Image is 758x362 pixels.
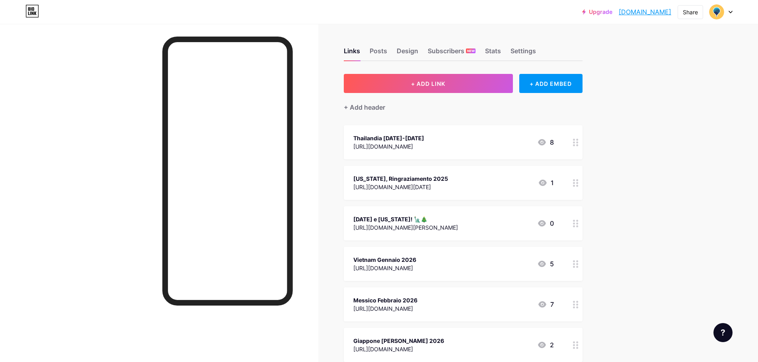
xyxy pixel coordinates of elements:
[353,304,417,313] div: [URL][DOMAIN_NAME]
[397,46,418,60] div: Design
[353,264,416,272] div: [URL][DOMAIN_NAME]
[353,296,417,304] div: Messico Febbraio 2026
[353,345,444,353] div: [URL][DOMAIN_NAME]
[353,183,448,191] div: [URL][DOMAIN_NAME][DATE]
[353,223,458,232] div: [URL][DOMAIN_NAME][PERSON_NAME]
[370,46,387,60] div: Posts
[537,137,554,147] div: 8
[428,46,475,60] div: Subscribers
[353,142,424,151] div: [URL][DOMAIN_NAME]
[467,48,475,53] span: NEW
[619,7,671,17] a: [DOMAIN_NAME]
[538,300,554,309] div: 7
[511,46,536,60] div: Settings
[353,256,416,264] div: Vietnam Gennaio 2026
[683,8,698,16] div: Share
[709,4,724,19] img: moondoo
[485,46,501,60] div: Stats
[582,9,612,15] a: Upgrade
[411,80,445,87] span: + ADD LINK
[344,74,513,93] button: + ADD LINK
[537,259,554,269] div: 5
[353,215,458,223] div: [DATE] e [US_STATE]! 🗽🎄
[519,74,583,93] div: + ADD EMBED
[537,219,554,228] div: 0
[353,174,448,183] div: [US_STATE], Ringraziamento 2025
[537,340,554,350] div: 2
[353,134,424,142] div: Thailandia [DATE]-[DATE]
[344,46,360,60] div: Links
[538,178,554,188] div: 1
[353,337,444,345] div: Giappone [PERSON_NAME] 2026
[344,103,385,112] div: + Add header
